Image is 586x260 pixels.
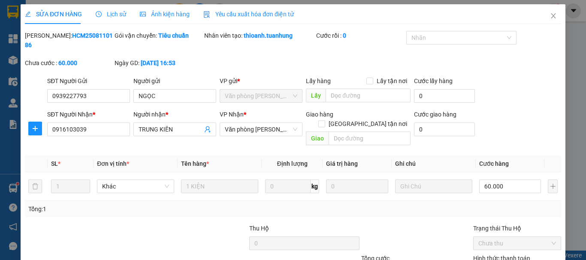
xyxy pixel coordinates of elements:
span: Giao hàng [306,111,333,118]
span: VP Nhận [220,111,244,118]
span: kg [311,179,319,193]
span: Tên hàng [181,160,209,167]
b: 0 [343,32,346,39]
input: Dọc đường [326,89,410,102]
div: Gói vận chuyển: [115,31,202,40]
span: clock-circle [96,11,102,17]
span: Lấy tận nơi [373,76,410,86]
div: Ngày GD: [115,58,202,68]
b: 60.000 [58,60,77,66]
span: Cước hàng [479,160,509,167]
div: Chưa cước : [25,58,113,68]
span: Thu Hộ [249,225,269,232]
div: Trạng thái Thu Hộ [473,224,561,233]
span: Yêu cầu xuất hóa đơn điện tử [203,11,294,18]
b: thioanh.tuanhung [244,32,293,39]
button: delete [28,179,42,193]
label: Cước lấy hàng [414,78,452,84]
span: [GEOGRAPHIC_DATA] tận nơi [325,119,410,129]
button: plus [548,179,558,193]
span: Văn phòng Hồ Chí Minh [225,90,297,102]
span: Lịch sử [96,11,126,18]
div: SĐT Người Gửi [47,76,130,86]
b: [DATE] 16:53 [141,60,175,66]
b: Tiêu chuẩn [158,32,189,39]
div: Nhân viên tạo: [204,31,314,40]
span: Chưa thu [478,237,556,250]
div: Cước rồi : [316,31,404,40]
span: Giao [306,131,329,145]
input: 0 [326,179,388,193]
span: edit [25,11,31,17]
span: Văn phòng Tắc Vân [225,123,297,136]
input: Dọc đường [329,131,410,145]
span: Lấy hàng [306,78,331,84]
span: Đơn vị tính [97,160,129,167]
span: Giá trị hàng [326,160,358,167]
span: SỬA ĐƠN HÀNG [25,11,82,18]
span: Ảnh kiện hàng [140,11,190,18]
div: SĐT Người Nhận [47,110,130,119]
span: close [550,12,557,19]
span: Khác [102,180,169,193]
span: picture [140,11,146,17]
div: VP gửi [220,76,302,86]
span: user-add [204,126,211,133]
input: Cước giao hàng [414,123,475,136]
button: plus [28,122,42,135]
input: Cước lấy hàng [414,89,475,103]
span: Định lượng [277,160,307,167]
input: Ghi Chú [395,179,472,193]
label: Cước giao hàng [414,111,456,118]
div: [PERSON_NAME]: [25,31,113,50]
span: Lấy [306,89,326,102]
span: SL [51,160,58,167]
button: Close [541,4,565,28]
span: plus [29,125,42,132]
div: Tổng: 1 [28,204,227,214]
input: VD: Bàn, Ghế [181,179,258,193]
div: Người gửi [133,76,216,86]
div: Người nhận [133,110,216,119]
th: Ghi chú [392,155,476,172]
b: HCM2508110186 [25,32,113,48]
img: icon [203,11,210,18]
